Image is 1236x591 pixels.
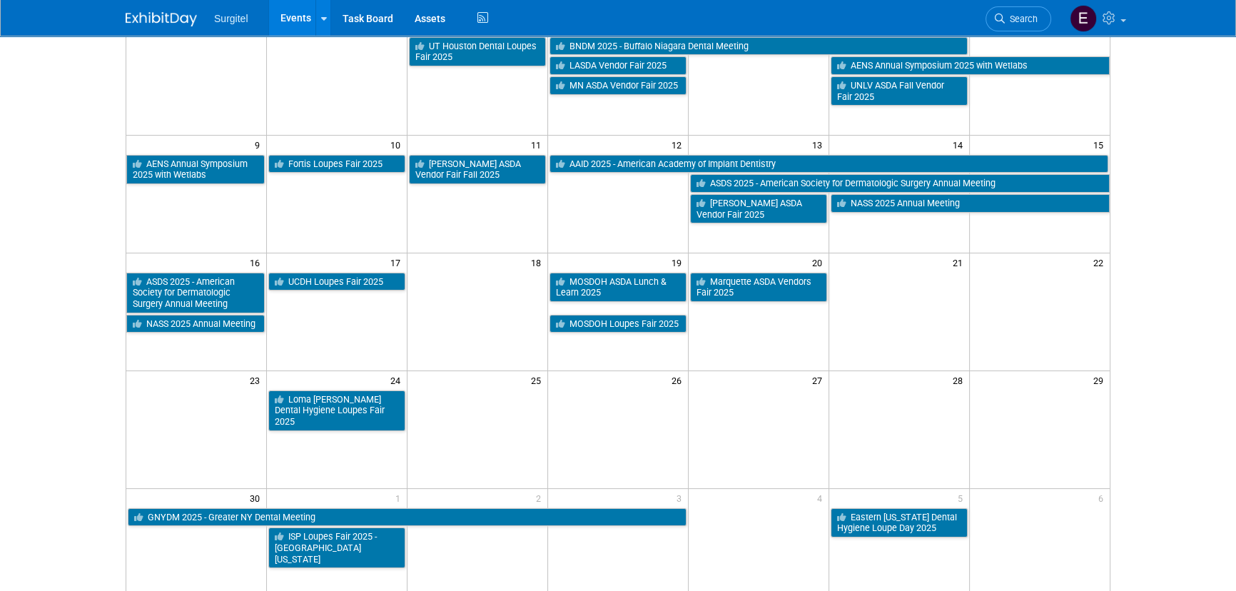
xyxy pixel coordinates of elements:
a: GNYDM 2025 - Greater NY Dental Meeting [128,508,687,527]
span: 19 [670,253,688,271]
span: 14 [951,136,969,153]
span: 3 [675,489,688,507]
a: Marquette ASDA Vendors Fair 2025 [690,273,827,302]
span: 18 [530,253,547,271]
span: 25 [530,371,547,389]
span: 30 [248,489,266,507]
a: UCDH Loupes Fair 2025 [268,273,405,291]
span: 2 [535,489,547,507]
span: 28 [951,371,969,389]
span: 20 [811,253,829,271]
a: Search [986,6,1051,31]
span: 13 [811,136,829,153]
span: 16 [248,253,266,271]
span: 6 [1097,489,1110,507]
a: MOSDOH Loupes Fair 2025 [549,315,687,333]
a: ISP Loupes Fair 2025 - [GEOGRAPHIC_DATA][US_STATE] [268,527,405,568]
span: 17 [389,253,407,271]
span: 24 [389,371,407,389]
a: Loma [PERSON_NAME] Dental Hygiene Loupes Fair 2025 [268,390,405,431]
span: 22 [1092,253,1110,271]
a: Fortis Loupes Fair 2025 [268,155,405,173]
span: 10 [389,136,407,153]
a: [PERSON_NAME] ASDA Vendor Fair 2025 [690,194,827,223]
img: Event Coordinator [1070,5,1097,32]
a: ASDS 2025 - American Society for Dermatologic Surgery Annual Meeting [126,273,265,313]
span: Surgitel [214,13,248,24]
a: [PERSON_NAME] ASDA Vendor Fair Fall 2025 [409,155,546,184]
a: AENS Annual Symposium 2025 with Wetlabs [831,56,1110,75]
span: 1 [394,489,407,507]
a: NASS 2025 Annual Meeting [831,194,1110,213]
span: 5 [956,489,969,507]
span: 9 [253,136,266,153]
a: ASDS 2025 - American Society for Dermatologic Surgery Annual Meeting [690,174,1110,193]
a: UT Houston Dental Loupes Fair 2025 [409,37,546,66]
a: MN ASDA Vendor Fair 2025 [549,76,687,95]
span: 12 [670,136,688,153]
span: 11 [530,136,547,153]
a: Eastern [US_STATE] Dental Hygiene Loupe Day 2025 [831,508,968,537]
span: 15 [1092,136,1110,153]
a: BNDM 2025 - Buffalo Niagara Dental Meeting [549,37,968,56]
span: 4 [816,489,829,507]
span: 29 [1092,371,1110,389]
img: ExhibitDay [126,12,197,26]
span: 21 [951,253,969,271]
span: 26 [670,371,688,389]
span: Search [1005,14,1038,24]
a: MOSDOH ASDA Lunch & Learn 2025 [549,273,687,302]
span: 23 [248,371,266,389]
a: UNLV ASDA Fall Vendor Fair 2025 [831,76,968,106]
span: 27 [811,371,829,389]
a: LASDA Vendor Fair 2025 [549,56,687,75]
a: AENS Annual Symposium 2025 with Wetlabs [126,155,265,184]
a: NASS 2025 Annual Meeting [126,315,265,333]
a: AAID 2025 - American Academy of Implant Dentistry [549,155,1108,173]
